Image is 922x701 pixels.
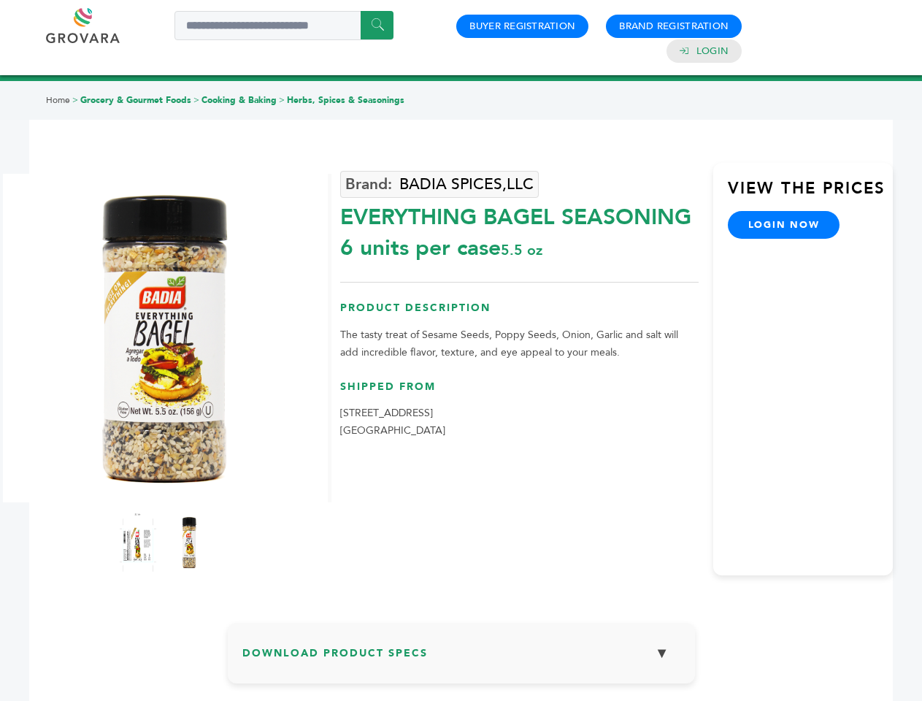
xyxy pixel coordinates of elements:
[80,94,191,106] a: Grocery & Gourmet Foods
[46,94,70,106] a: Home
[340,326,699,361] p: The tasty treat of Sesame Seeds, Poppy Seeds, Onion, Garlic and salt will add incredible flavor, ...
[340,171,539,198] a: BADIA SPICES,LLC
[201,94,277,106] a: Cooking & Baking
[279,94,285,106] span: >
[340,195,699,264] div: EVERYTHING BAGEL SEASONING 6 units per case
[644,637,680,669] button: ▼
[728,177,893,211] h3: View the Prices
[193,94,199,106] span: >
[728,211,840,239] a: login now
[619,20,729,33] a: Brand Registration
[469,20,575,33] a: Buyer Registration
[340,380,699,405] h3: Shipped From
[340,301,699,326] h3: Product Description
[72,94,78,106] span: >
[242,637,680,680] h3: Download Product Specs
[171,513,207,572] img: EVERYTHING BAGEL SEASONING 6 units per case 5.5 oz
[174,11,393,40] input: Search a product or brand...
[696,45,729,58] a: Login
[287,94,404,106] a: Herbs, Spices & Seasonings
[120,513,156,572] img: EVERYTHING BAGEL SEASONING 6 units per case 5.5 oz Product Label
[340,405,699,440] p: [STREET_ADDRESS] [GEOGRAPHIC_DATA]
[501,240,542,260] span: 5.5 oz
